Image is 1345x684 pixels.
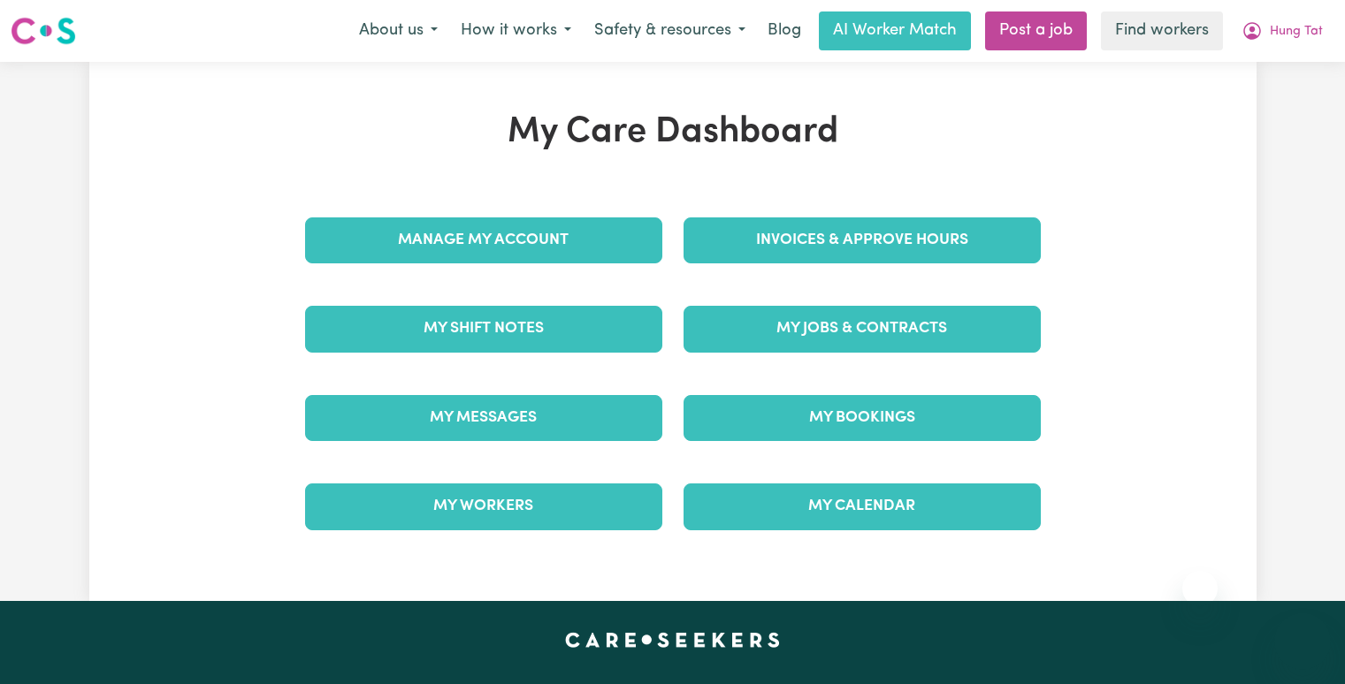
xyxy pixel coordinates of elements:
button: Safety & resources [583,12,757,49]
a: My Workers [305,483,662,529]
a: My Calendar [684,483,1041,529]
button: How it works [449,12,583,49]
iframe: Close message [1182,571,1218,606]
a: Blog [757,11,812,50]
a: Careseekers logo [11,11,76,51]
a: Find workers [1101,11,1223,50]
a: Careseekers home page [565,633,780,647]
a: My Bookings [684,395,1041,441]
a: Invoices & Approve Hours [684,217,1041,263]
a: Post a job [985,11,1087,50]
a: My Shift Notes [305,306,662,352]
span: Hung Tat [1270,22,1323,42]
iframe: Button to launch messaging window [1274,613,1331,670]
a: Manage My Account [305,217,662,263]
a: My Jobs & Contracts [684,306,1041,352]
button: My Account [1230,12,1334,49]
button: About us [348,12,449,49]
h1: My Care Dashboard [294,111,1051,154]
img: Careseekers logo [11,15,76,47]
a: My Messages [305,395,662,441]
a: AI Worker Match [819,11,971,50]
